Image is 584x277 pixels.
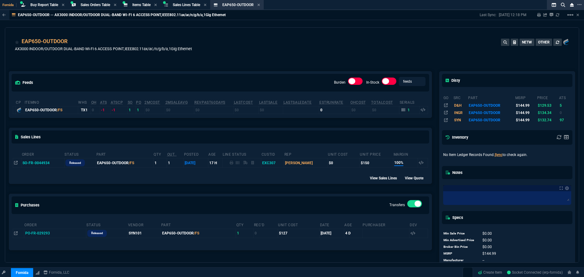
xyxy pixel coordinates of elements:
[453,102,468,109] td: D&H
[284,150,328,158] th: Rep
[409,220,428,229] th: Dev
[208,150,222,158] th: age
[344,229,362,238] td: 4 D
[350,106,371,114] td: $0
[443,237,517,244] tr: undefined
[129,161,134,165] span: /FS
[222,150,261,158] th: Line Status
[371,106,399,114] td: $0
[184,158,208,168] td: [DATE]
[443,230,477,237] td: Min Sale Price
[407,200,422,210] div: Transfers
[453,116,468,124] td: SYN
[382,78,396,87] div: In-Stock
[236,220,254,229] th: Qty
[110,106,127,114] td: -1
[360,158,393,168] td: $150
[350,100,366,105] abbr: Avg Cost of Inventory on-hand
[144,100,160,105] abbr: Avg cost of all PO invoices for 2 months
[443,230,517,237] tr: undefined
[443,250,477,257] td: MSRP
[320,220,344,229] th: Date
[128,229,161,238] td: SYN101
[468,109,515,116] td: EAP650-OUTDOOR
[443,237,477,244] td: Min Advertised Price
[25,231,50,235] span: PO-FR-029293
[2,13,6,17] nx-icon: Back to Table
[2,3,16,7] span: Fornida
[14,231,18,235] nx-icon: Open In Opposite Panel
[446,170,463,175] h5: Notes
[254,229,278,238] td: 0
[144,106,165,114] td: $0
[468,102,515,109] td: EAP650-OUTDOOR
[443,109,572,116] tr: AX3000 INDOOR/OUTDOOR DUAL-BAND WI-FI 6 ACCESS
[64,150,96,158] th: Status
[394,160,403,166] span: 100%
[507,270,563,275] a: bl07gHKmGaR6w0w4AAGJ
[515,93,537,102] th: msrp
[468,116,515,124] td: EAP650-OUTDOOR
[559,102,571,109] td: 5
[482,238,492,242] span: 0
[443,152,572,158] p: No Item Ledger Records Found. to check again.
[399,98,420,106] th: Serials
[360,150,393,158] th: Unit Price
[568,1,576,9] nx-icon: Close Workbench
[482,245,492,249] span: 0
[86,220,127,229] th: Status
[443,257,517,264] tr: undefined
[370,175,402,181] div: View Sales Lines
[328,150,360,158] th: Unit Cost
[480,12,499,17] p: Last Sync:
[468,93,515,102] th: part
[446,134,468,140] h5: Inventory
[91,100,97,105] abbr: Total units in inventory.
[453,109,468,116] td: INGR
[165,100,188,105] abbr: Avg Sale from SO invoices for 2 months
[536,39,552,46] button: OTHER
[278,220,319,229] th: Unit Cost
[515,116,537,124] td: $144.99
[558,1,568,9] nx-icon: Search
[194,106,233,114] td: $0
[537,109,559,116] td: $134.34
[348,78,363,87] div: Burden
[22,37,68,45] div: EAP650-OUTDOOR
[482,258,484,262] span: --
[184,150,208,158] th: Posted
[443,250,517,257] tr: undefined
[482,231,492,236] span: 0
[194,231,199,235] span: /FS
[111,100,123,105] abbr: ATS with all companies combined
[537,116,559,124] td: $132.74
[136,100,141,105] abbr: Total units on open Purchase Orders
[334,80,346,85] label: Burden
[366,80,379,85] label: In-Stock
[25,230,85,236] nx-fornida-value: PO-FR-029293
[482,251,496,256] span: 144.99
[208,158,222,168] td: 17 H
[165,106,194,114] td: $0
[100,100,107,105] abbr: Total units in inventory => minus on SO => plus on PO
[405,175,429,181] div: View Quote
[15,134,41,140] h5: Sales Lines
[389,203,405,207] label: Transfers
[319,100,343,105] abbr: Total sales within a 30 day window based on last time there was inventory
[127,106,136,114] td: 1
[443,102,572,109] tr: AX3000 Wi Fi 6 Access Point
[567,11,574,19] mat-icon: Example home icon
[42,270,71,275] a: msbcCompanyName
[234,100,253,105] abbr: The last purchase cost from PO Order
[30,3,58,7] span: Buy Report Table
[161,220,236,229] th: Part
[236,229,254,238] td: 1
[278,229,319,238] td: $127
[100,106,110,114] td: -1
[576,12,579,17] a: Hide Workbench
[91,106,100,114] td: 0
[91,231,103,236] p: Released
[154,3,157,8] nx-icon: Close Tab
[167,158,184,168] td: 1
[559,93,571,102] th: ats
